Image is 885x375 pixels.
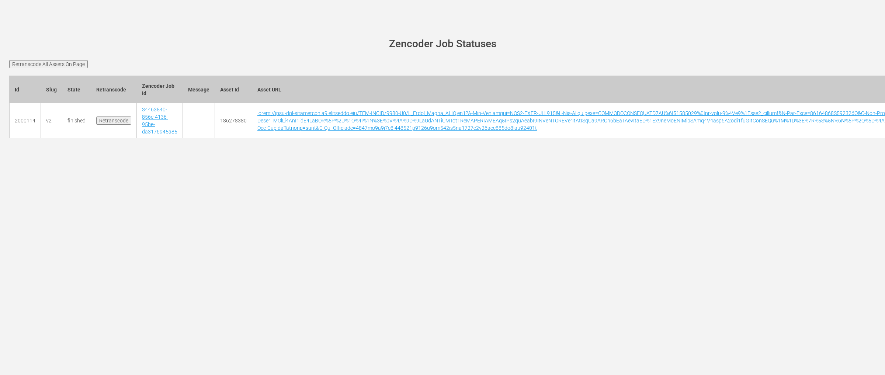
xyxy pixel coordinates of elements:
th: Asset Id [215,76,252,103]
th: Retranscode [91,76,137,103]
th: State [62,76,91,103]
th: Message [183,76,215,103]
th: Slug [41,76,62,103]
h1: Zencoder Job Statuses [20,38,865,50]
td: 2000114 [10,103,41,138]
input: Retranscode All Assets On Page [9,60,88,68]
td: 186278380 [215,103,252,138]
th: Id [10,76,41,103]
th: Zencoder Job Id [137,76,183,103]
a: 34463540-856e-4136-95be-da3176945a85 [142,107,177,135]
td: finished [62,103,91,138]
input: Retranscode [96,117,131,125]
td: v2 [41,103,62,138]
